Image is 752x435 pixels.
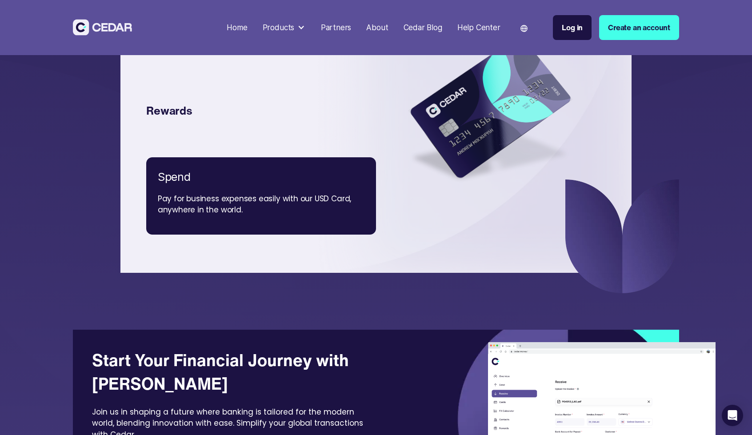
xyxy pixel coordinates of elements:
[457,22,500,33] div: Help Center
[599,15,679,40] a: Create an account
[366,22,388,33] div: About
[92,348,376,395] h4: Start Your Financial Journey with [PERSON_NAME]
[317,17,355,38] a: Partners
[321,22,352,33] div: Partners
[259,18,309,37] div: Products
[400,17,446,38] a: Cedar Blog
[223,17,251,38] a: Home
[263,22,295,33] div: Products
[363,17,392,38] a: About
[227,22,247,33] div: Home
[158,186,377,223] div: Pay for business expenses easily with our USD Card, anywhere in the world.
[146,68,364,80] div: Learn more
[562,22,583,33] div: Log in
[404,22,442,33] div: Cedar Blog
[722,405,743,426] div: Open Intercom Messenger
[553,15,592,40] a: Log in
[158,168,365,185] div: Spend
[146,135,364,146] div: Learn more
[146,102,364,119] div: Rewards
[453,17,504,38] a: Help Center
